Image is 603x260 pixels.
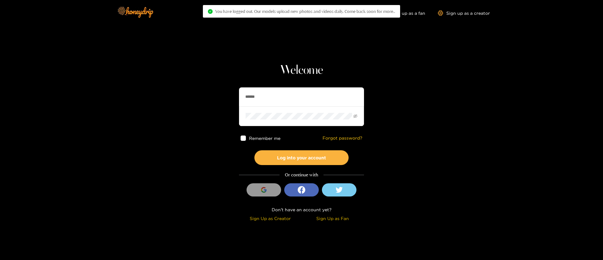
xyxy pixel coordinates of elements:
a: Sign up as a fan [382,10,425,16]
a: Forgot password? [323,136,362,141]
h1: Welcome [239,63,364,78]
div: Or continue with [239,171,364,179]
div: Sign Up as Fan [303,215,362,222]
span: eye-invisible [353,114,357,118]
div: Sign Up as Creator [241,215,300,222]
button: Log into your account [254,150,349,165]
a: Sign up as a creator [438,10,490,16]
span: check-circle [208,9,213,14]
span: Remember me [249,136,280,141]
span: You have logged out. Our models upload new photos and videos daily. Come back soon for more.. [215,9,395,14]
div: Don't have an account yet? [239,206,364,213]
